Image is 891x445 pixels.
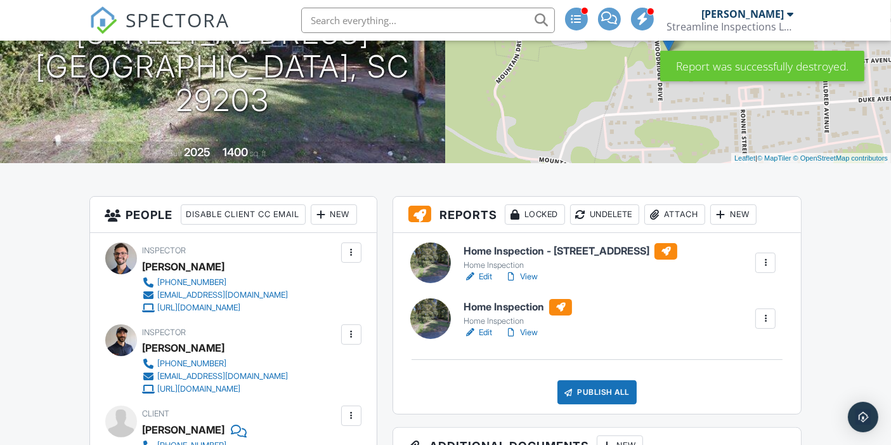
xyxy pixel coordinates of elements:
[570,204,639,225] div: Undelete
[143,338,225,357] div: [PERSON_NAME]
[505,326,538,339] a: View
[464,260,677,270] div: Home Inspection
[505,270,538,283] a: View
[848,402,878,432] div: Open Intercom Messenger
[143,357,289,370] a: [PHONE_NUMBER]
[158,303,241,313] div: [URL][DOMAIN_NAME]
[20,17,426,117] h1: [STREET_ADDRESS] [GEOGRAPHIC_DATA], SC 29203
[464,299,572,327] a: Home Inspection Home Inspection
[181,204,306,225] div: Disable Client CC Email
[464,270,492,283] a: Edit
[90,197,377,233] h3: People
[143,246,186,255] span: Inspector
[464,243,677,260] h6: Home Inspection - [STREET_ADDRESS]
[158,277,227,288] div: [PHONE_NUMBER]
[158,290,289,300] div: [EMAIL_ADDRESS][DOMAIN_NAME]
[143,257,225,276] div: [PERSON_NAME]
[464,299,572,315] h6: Home Inspection
[143,302,289,314] a: [URL][DOMAIN_NAME]
[89,6,117,34] img: The Best Home Inspection Software - Spectora
[158,359,227,369] div: [PHONE_NUMBER]
[702,8,784,20] div: [PERSON_NAME]
[731,153,891,164] div: |
[143,383,289,395] a: [URL][DOMAIN_NAME]
[311,204,357,225] div: New
[143,276,289,289] a: [PHONE_NUMBER]
[464,326,492,339] a: Edit
[89,17,230,44] a: SPECTORA
[557,380,637,404] div: Publish All
[393,197,802,233] h3: Reports
[710,204,757,225] div: New
[143,420,225,439] div: [PERSON_NAME]
[143,289,289,302] a: [EMAIL_ADDRESS][DOMAIN_NAME]
[158,371,289,382] div: [EMAIL_ADDRESS][DOMAIN_NAME]
[757,154,791,162] a: © MapTiler
[464,243,677,271] a: Home Inspection - [STREET_ADDRESS] Home Inspection
[301,8,555,33] input: Search everything...
[644,204,705,225] div: Attach
[667,20,794,33] div: Streamline Inspections LLC
[250,149,268,158] span: sq. ft.
[223,145,248,159] div: 1400
[464,316,572,326] div: Home Inspection
[143,409,170,418] span: Client
[143,370,289,383] a: [EMAIL_ADDRESS][DOMAIN_NAME]
[126,6,230,33] span: SPECTORA
[734,154,755,162] a: Leaflet
[793,154,888,162] a: © OpenStreetMap contributors
[168,149,182,158] span: Built
[505,204,565,225] div: Locked
[660,51,864,81] div: Report was successfully destroyed.
[158,384,241,394] div: [URL][DOMAIN_NAME]
[143,328,186,337] span: Inspector
[184,145,211,159] div: 2025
